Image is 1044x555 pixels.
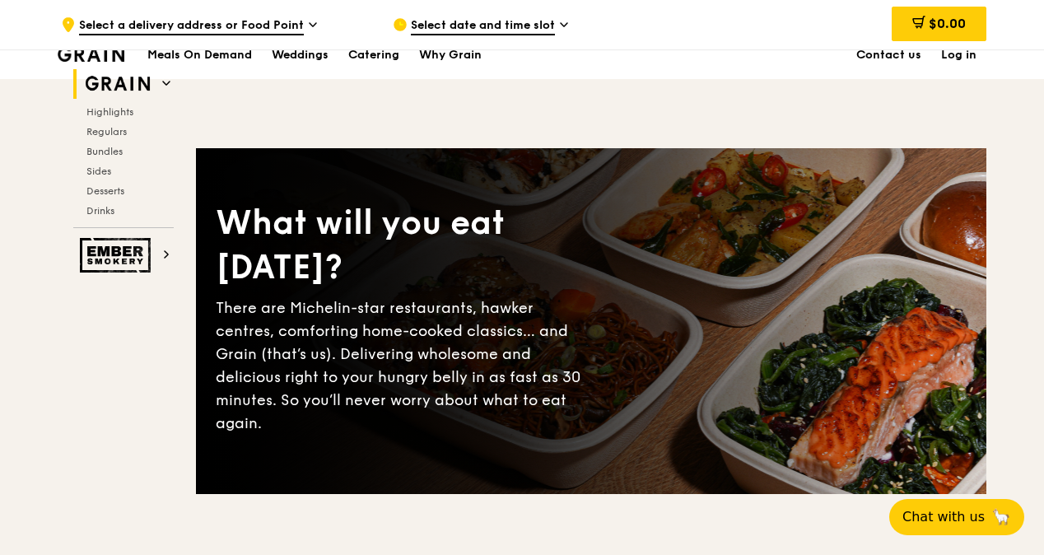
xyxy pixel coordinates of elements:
[86,126,127,138] span: Regulars
[86,106,133,118] span: Highlights
[411,17,555,35] span: Select date and time slot
[846,30,931,80] a: Contact us
[902,507,985,527] span: Chat with us
[80,69,156,99] img: Grain web logo
[262,30,338,80] a: Weddings
[80,238,156,273] img: Ember Smokery web logo
[86,146,123,157] span: Bundles
[931,30,986,80] a: Log in
[929,16,966,31] span: $0.00
[419,30,482,80] div: Why Grain
[86,166,111,177] span: Sides
[86,185,124,197] span: Desserts
[86,205,114,217] span: Drinks
[216,296,591,435] div: There are Michelin-star restaurants, hawker centres, comforting home-cooked classics… and Grain (...
[409,30,492,80] a: Why Grain
[79,17,304,35] span: Select a delivery address or Food Point
[338,30,409,80] a: Catering
[216,201,591,290] div: What will you eat [DATE]?
[991,507,1011,527] span: 🦙
[272,30,329,80] div: Weddings
[889,499,1024,535] button: Chat with us🦙
[348,30,399,80] div: Catering
[147,47,252,63] h1: Meals On Demand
